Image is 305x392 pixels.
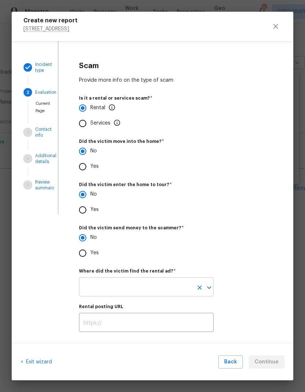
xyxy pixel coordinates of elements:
[35,62,52,73] p: Incident type
[35,101,50,113] span: Current Page
[79,182,273,187] label: Did the victim enter the home to tour?
[35,89,56,95] p: Evaluation
[90,147,97,155] p: No
[90,206,99,214] p: Yes
[35,153,56,164] p: Additional details
[20,176,40,194] button: Review summary
[20,59,40,76] button: Incident type
[79,139,273,144] label: Did the victim move into the home?
[35,126,52,138] p: Contact info
[90,119,121,127] p: Services
[79,269,273,273] label: Where did the victim find the rental ad?
[23,18,78,23] h5: Create new report
[79,96,273,100] label: Is it a rental or services scam?
[267,18,285,35] button: close
[79,62,273,71] h4: Scam
[79,315,214,332] input: https://
[218,355,243,369] button: Back
[20,150,40,167] button: Additional details
[90,234,97,241] p: No
[90,191,97,198] p: No
[23,359,52,365] span: Exit wizard
[20,123,40,141] button: Contact info
[90,249,99,257] p: Yes
[224,358,237,367] span: Back
[79,77,273,84] p: Provide more info on the type of scam
[27,157,29,161] text: 4
[27,183,29,187] text: 5
[20,85,40,100] button: Evaluation
[27,90,29,95] text: 2
[79,226,273,230] label: Did the victim send money to the scammer?
[79,304,273,309] label: Rental posting URL
[20,355,52,369] div: <
[204,282,214,293] button: Open
[90,163,99,170] p: Yes
[90,104,116,112] p: Rental
[27,130,29,134] text: 3
[35,179,54,191] p: Review summary
[195,282,205,293] button: Clear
